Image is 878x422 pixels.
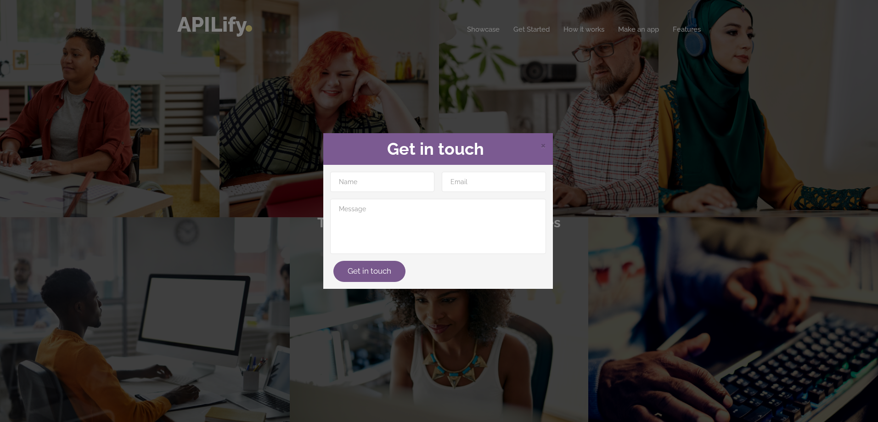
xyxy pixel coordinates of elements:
button: Get in touch [333,261,405,282]
input: Email [442,172,546,192]
span: × [540,138,546,152]
input: Name [330,172,434,192]
span: Close [540,139,546,151]
h2: Get in touch [330,140,546,158]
